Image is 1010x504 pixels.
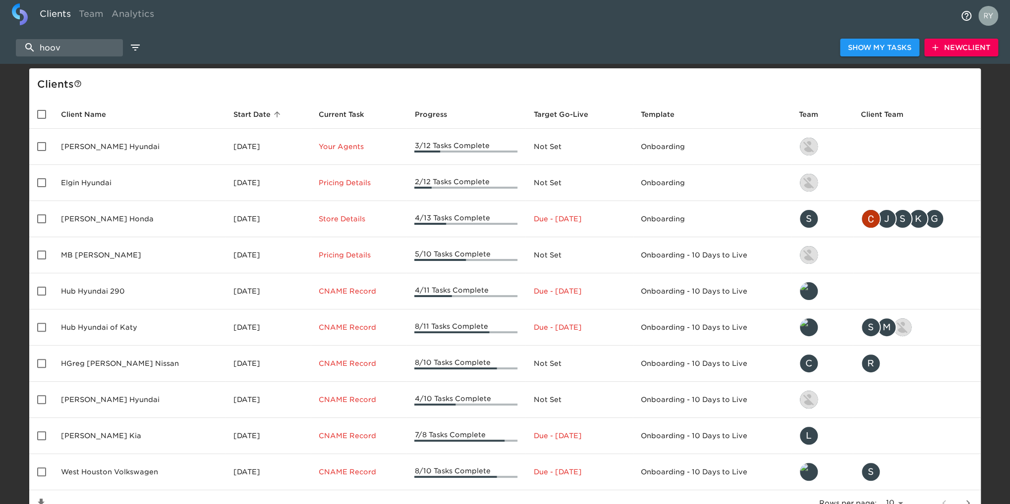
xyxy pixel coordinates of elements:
div: G [924,209,944,229]
td: Not Set [525,346,633,382]
img: kevin.lo@roadster.com [800,246,818,264]
img: Profile [978,6,998,26]
div: R [861,353,881,373]
td: Hub Hyundai of Katy [53,309,225,346]
td: [PERSON_NAME] Hyundai [53,129,225,165]
img: christopher.mccarthy@roadster.com [862,210,880,228]
p: Pricing Details [319,178,399,188]
td: [DATE] [225,165,311,201]
button: edit [127,39,144,56]
p: CNAME Record [319,358,399,368]
div: kevin.lo@roadster.com [799,173,845,193]
img: nikko.foster@roadster.com [894,318,911,336]
div: savannah@roadster.com [799,209,845,229]
td: [DATE] [225,201,311,237]
div: leland@roadster.com [799,317,845,337]
td: West Houston Volkswagen [53,454,225,490]
td: Onboarding - 10 Days to Live [633,418,791,454]
span: Template [641,108,687,120]
div: J [877,209,897,229]
span: Target Go-Live [533,108,601,120]
p: Store Details [319,214,399,224]
td: 4/13 Tasks Complete [406,201,525,237]
td: Onboarding [633,165,791,201]
p: Due - [DATE] [533,286,625,296]
div: S [893,209,912,229]
a: Clients [36,3,75,28]
td: Onboarding - 10 Days to Live [633,382,791,418]
div: Client s [37,76,977,92]
td: 8/10 Tasks Complete [406,346,525,382]
svg: This is a list of all of your clients and clients shared with you [74,80,82,88]
img: leland@roadster.com [800,282,818,300]
td: 4/10 Tasks Complete [406,382,525,418]
td: Onboarding [633,201,791,237]
td: 4/11 Tasks Complete [406,273,525,309]
div: sgpalmisano@gmail.com [861,462,973,482]
td: Not Set [525,165,633,201]
div: nikko.foster@roadster.com [799,390,845,409]
p: Due - [DATE] [533,322,625,332]
img: kevin.lo@roadster.com [800,174,818,192]
td: [DATE] [225,418,311,454]
a: Analytics [108,3,158,28]
div: kevin.lo@roadster.com [799,245,845,265]
td: Onboarding - 10 Days to Live [633,309,791,346]
td: 8/10 Tasks Complete [406,454,525,490]
button: NewClient [924,39,998,57]
td: [DATE] [225,237,311,273]
img: kevin.lo@roadster.com [800,138,818,155]
div: S [799,209,819,229]
img: nikko.foster@roadster.com [800,391,818,408]
td: [DATE] [225,346,311,382]
div: lauren.seimas@roadster.com [799,426,845,446]
span: Client Name [61,108,119,120]
p: CNAME Record [319,467,399,477]
div: rhall@hgreg.com [861,353,973,373]
a: Team [75,3,108,28]
span: Show My Tasks [848,42,911,54]
td: Not Set [525,237,633,273]
td: Not Set [525,129,633,165]
td: [PERSON_NAME] Hyundai [53,382,225,418]
td: [DATE] [225,273,311,309]
div: smartinez@hubhouston.com, michael.beck@roadster.com, nikko.foster@roadster.com [861,317,973,337]
td: Elgin Hyundai [53,165,225,201]
input: search [16,39,123,56]
div: L [799,426,819,446]
span: Current Task [319,108,377,120]
span: Start Date [233,108,283,120]
td: 8/11 Tasks Complete [406,309,525,346]
div: C [799,353,819,373]
div: S [861,462,881,482]
td: Onboarding - 10 Days to Live [633,454,791,490]
p: Due - [DATE] [533,431,625,441]
p: CNAME Record [319,395,399,404]
button: notifications [954,4,978,28]
div: clayton.mandel@roadster.com [799,353,845,373]
span: Calculated based on the start date and the duration of all Tasks contained in this Hub. [533,108,588,120]
td: Onboarding - 10 Days to Live [633,273,791,309]
p: CNAME Record [319,286,399,296]
p: CNAME Record [319,322,399,332]
div: K [908,209,928,229]
td: 3/12 Tasks Complete [406,129,525,165]
td: Onboarding - 10 Days to Live [633,237,791,273]
td: [PERSON_NAME] Honda [53,201,225,237]
td: [DATE] [225,129,311,165]
span: Team [799,108,831,120]
div: S [861,317,881,337]
td: 7/8 Tasks Complete [406,418,525,454]
button: Show My Tasks [840,39,919,57]
p: CNAME Record [319,431,399,441]
td: [DATE] [225,309,311,346]
div: leland@roadster.com [799,281,845,301]
div: leland@roadster.com [799,462,845,482]
p: Your Agents [319,142,399,151]
td: [DATE] [225,382,311,418]
div: christopher.mccarthy@roadster.com, james.kurtenbach@schomp.com, scott.graves@schomp.com, kevin.ma... [861,209,973,229]
img: logo [12,3,28,25]
td: Not Set [525,382,633,418]
td: MB [PERSON_NAME] [53,237,225,273]
td: 5/10 Tasks Complete [406,237,525,273]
